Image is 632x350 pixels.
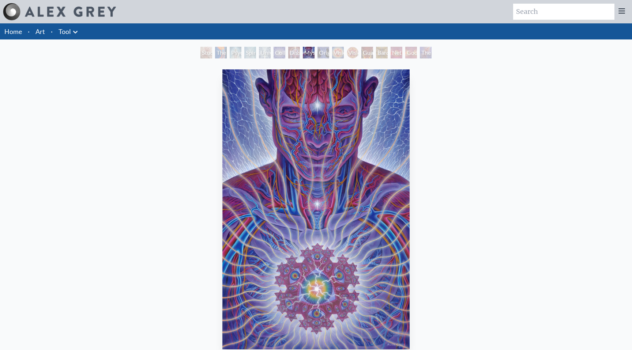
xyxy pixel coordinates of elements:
[35,26,45,37] a: Art
[200,47,212,58] div: Study for the Great Turn
[405,47,417,58] div: Godself
[332,47,344,58] div: Vision Crystal
[48,23,56,39] li: ·
[25,23,33,39] li: ·
[274,47,285,58] div: Collective Vision
[317,47,329,58] div: Original Face
[513,4,614,20] input: Search
[244,47,256,58] div: Spiritual Energy System
[59,26,71,37] a: Tool
[230,47,241,58] div: Psychic Energy System
[288,47,300,58] div: Dissectional Art for Tool's Lateralus CD
[347,47,358,58] div: Vision Crystal Tondo
[4,27,22,35] a: Home
[259,47,271,58] div: Universal Mind Lattice
[303,47,315,58] div: Mystic Eye
[376,47,388,58] div: Bardo Being
[222,69,410,349] img: Mystic-Eye-2018-Alex-Grey-watermarked.jpg
[215,47,227,58] div: The Torch
[361,47,373,58] div: Guardian of Infinite Vision
[391,47,402,58] div: Net of Being
[420,47,432,58] div: The Great Turn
